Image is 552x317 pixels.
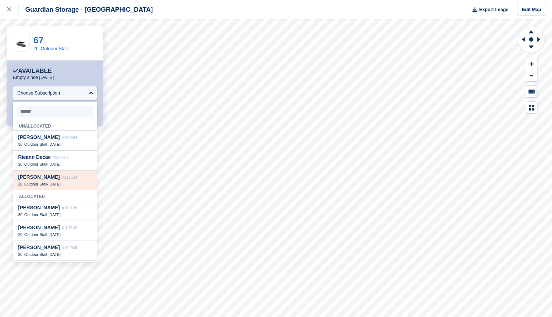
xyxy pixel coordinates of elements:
span: 30' Outdoor Stall [18,213,47,217]
div: Available [13,68,52,75]
span: #111534 [62,175,77,179]
a: 67 [33,35,44,45]
span: Export Image [479,6,508,13]
span: [PERSON_NAME] [18,205,60,210]
span: 20' Outdoor Stall [18,162,47,166]
button: Export Image [468,4,509,16]
span: [PERSON_NAME] [18,174,60,180]
span: 20' Outdoor Stall [18,232,47,237]
span: #109909 [62,246,77,250]
div: Allocated [13,190,97,201]
span: 30' Outdoor Stall [18,142,47,146]
span: [DATE] [48,252,61,257]
a: 20' Outdoor Stall [33,46,67,51]
a: Edit Map [517,4,546,16]
button: Keyboard Shortcuts [526,86,537,97]
div: Guardian Storage - [GEOGRAPHIC_DATA] [19,5,153,14]
span: [PERSON_NAME] [18,245,60,250]
span: #106128 [62,206,77,210]
span: #107714 [53,155,68,160]
span: 20' Outdoor Stall [18,252,47,257]
span: [DATE] [48,182,61,186]
div: - [18,212,92,217]
p: Empty since [DATE] [13,75,54,80]
span: #109394 [62,135,77,140]
span: [PERSON_NAME] [18,134,60,140]
div: Choose Subscription [17,90,60,97]
div: - [18,162,92,167]
div: - [18,252,92,257]
span: [DATE] [48,213,61,217]
span: [PERSON_NAME] [18,225,60,230]
div: - [18,232,92,237]
button: Zoom In [526,58,537,70]
span: [DATE] [48,142,61,146]
span: [DATE] [48,162,61,166]
span: 20' Outdoor Stall [18,182,47,186]
div: Unallocated [13,120,97,131]
span: #107103 [62,226,77,230]
img: Boat.jpg [13,39,29,48]
button: Zoom Out [526,70,537,82]
div: - [18,182,92,187]
span: Rieann Decae [18,154,51,160]
span: [DATE] [48,232,61,237]
button: Map Legend [526,102,537,113]
div: - [18,142,92,147]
